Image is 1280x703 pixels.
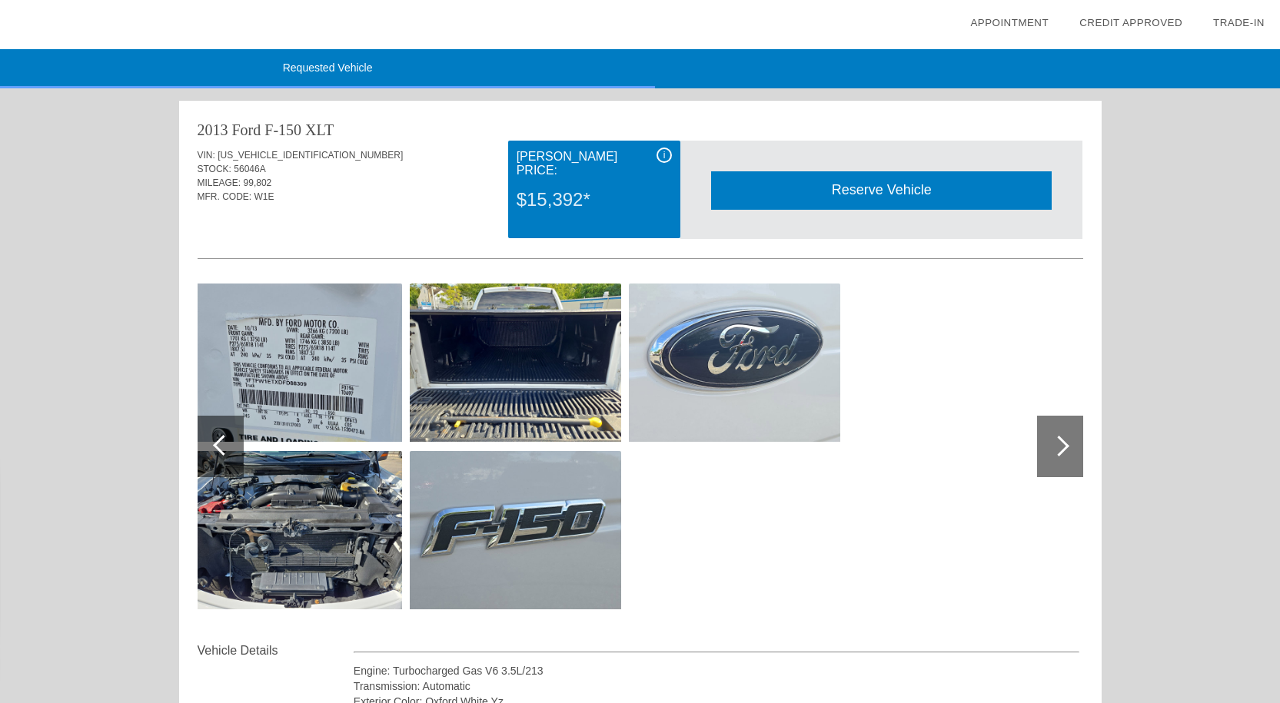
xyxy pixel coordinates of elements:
[198,164,231,174] span: STOCK:
[517,180,672,220] div: $15,392*
[198,213,1083,237] div: Quoted on [DATE] 3:02:45 PM
[198,119,302,141] div: 2013 Ford F-150
[354,678,1080,694] div: Transmission: Automatic
[198,177,241,188] span: MILEAGE:
[234,164,265,174] span: 56046A
[254,191,274,202] span: W1E
[244,177,272,188] span: 99,802
[1213,17,1265,28] a: Trade-In
[191,284,402,442] img: image.aspx
[198,191,252,202] span: MFR. CODE:
[517,148,672,180] div: [PERSON_NAME] Price:
[711,171,1052,209] div: Reserve Vehicle
[218,150,403,161] span: [US_VEHICLE_IDENTIFICATION_NUMBER]
[198,642,354,660] div: Vehicle Details
[629,284,840,442] img: image.aspx
[663,150,666,161] span: i
[354,663,1080,678] div: Engine: Turbocharged Gas V6 3.5L/213
[305,119,334,141] div: XLT
[410,284,621,442] img: image.aspx
[198,150,215,161] span: VIN:
[1079,17,1182,28] a: Credit Approved
[191,451,402,609] img: image.aspx
[410,451,621,609] img: image.aspx
[970,17,1049,28] a: Appointment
